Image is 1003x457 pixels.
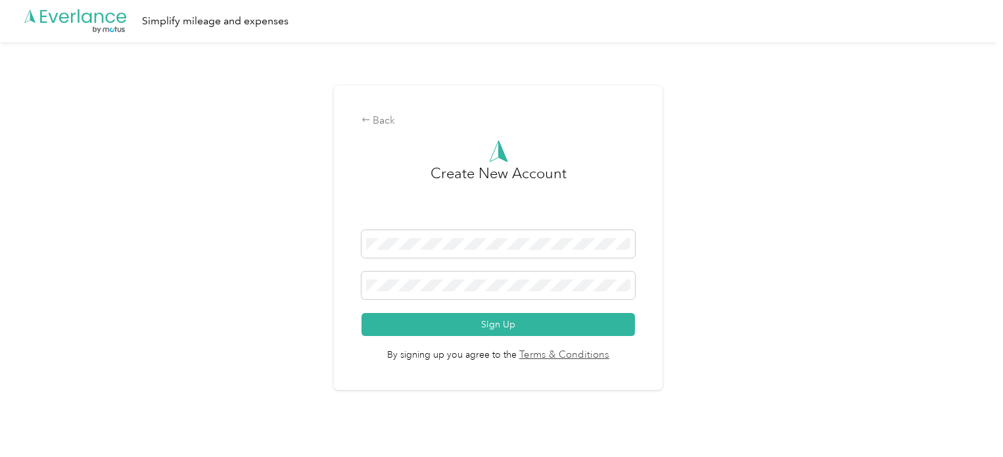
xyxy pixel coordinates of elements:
[362,113,636,129] div: Back
[431,162,567,230] h3: Create New Account
[362,336,636,362] span: By signing up you agree to the
[517,348,609,363] a: Terms & Conditions
[362,313,636,336] button: Sign Up
[142,13,289,30] div: Simplify mileage and expenses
